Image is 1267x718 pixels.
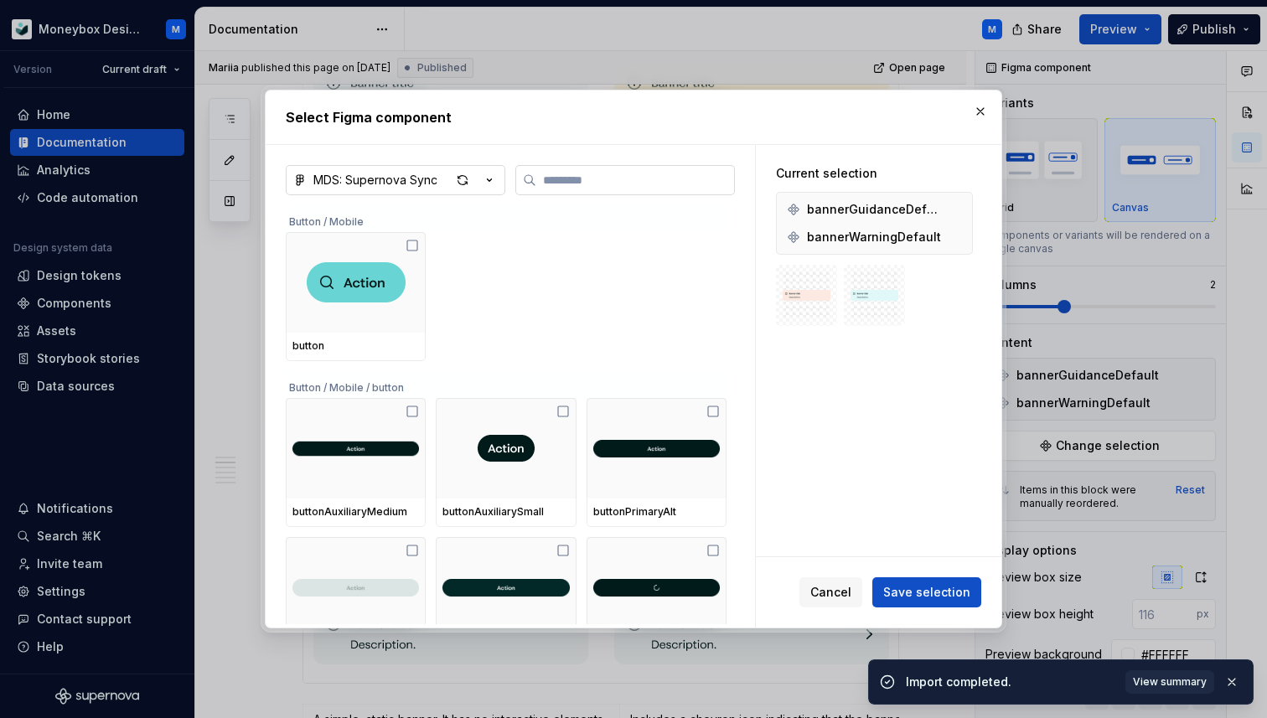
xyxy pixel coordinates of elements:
[593,505,720,519] div: buttonPrimaryAlt
[286,165,505,195] button: MDS: Supernova Sync
[883,584,970,601] span: Save selection
[780,196,969,223] div: bannerGuidanceDefault
[807,229,941,245] span: bannerWarningDefault
[906,674,1115,690] div: Import completed.
[313,172,437,189] div: MDS: Supernova Sync
[292,339,419,353] div: button
[286,371,727,398] div: Button / Mobile / button
[776,165,973,182] div: Current selection
[286,107,981,127] h2: Select Figma component
[1133,675,1207,689] span: View summary
[810,584,851,601] span: Cancel
[780,224,969,251] div: bannerWarningDefault
[799,577,862,607] button: Cancel
[1125,670,1214,694] button: View summary
[872,577,981,607] button: Save selection
[286,205,727,232] div: Button / Mobile
[292,505,419,519] div: buttonAuxiliaryMedium
[442,505,569,519] div: buttonAuxiliarySmall
[807,201,944,218] span: bannerGuidanceDefault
